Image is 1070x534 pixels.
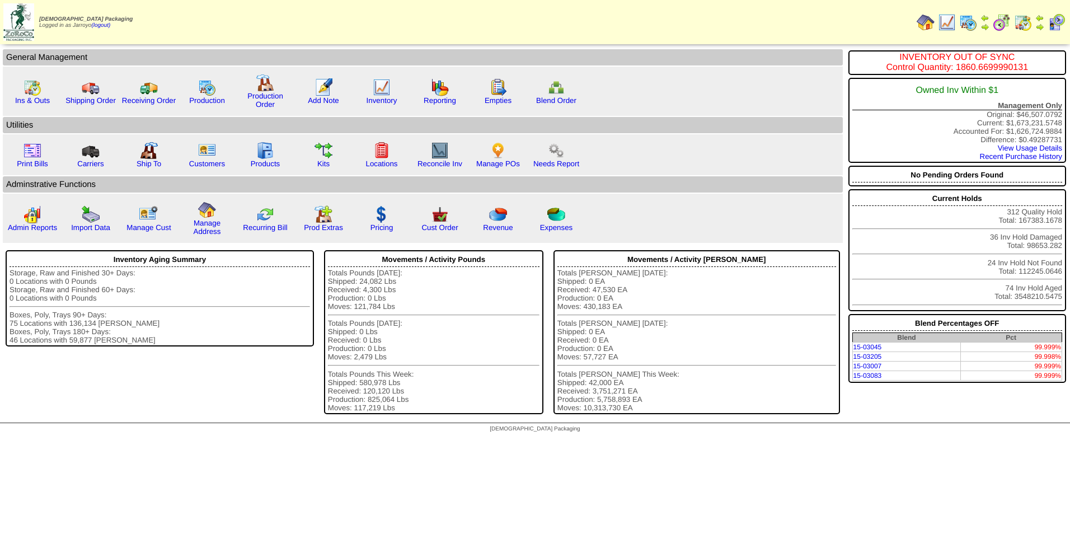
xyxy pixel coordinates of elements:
td: 99.999% [960,362,1062,371]
div: Blend Percentages OFF [852,316,1062,331]
img: cust_order.png [431,205,449,223]
a: (logout) [91,22,110,29]
img: workflow.png [547,142,565,160]
th: Pct [960,333,1062,343]
img: calendarprod.gif [959,13,977,31]
img: network.png [547,78,565,96]
img: orders.gif [315,78,332,96]
img: graph2.png [24,205,41,223]
a: Customers [189,160,225,168]
a: 15-03007 [853,362,882,370]
a: Kits [317,160,330,168]
a: Ins & Outs [15,96,50,105]
a: Recurring Bill [243,223,287,232]
img: calendarprod.gif [198,78,216,96]
div: Movements / Activity Pounds [328,252,539,267]
img: calendarinout.gif [1014,13,1032,31]
img: calendarcustomer.gif [1048,13,1066,31]
a: Admin Reports [8,223,57,232]
a: 15-03045 [853,343,882,351]
img: graph.gif [431,78,449,96]
a: Pricing [370,223,393,232]
img: customers.gif [198,142,216,160]
img: truck2.gif [140,78,158,96]
a: Reconcile Inv [417,160,462,168]
div: INVENTORY OUT OF SYNC Control Quantity: 1860.6699990131 [852,53,1062,73]
img: workflow.gif [315,142,332,160]
img: truck.gif [82,78,100,96]
img: import.gif [82,205,100,223]
a: 15-03083 [853,372,882,380]
img: arrowleft.gif [980,13,989,22]
img: line_graph2.gif [431,142,449,160]
img: pie_chart.png [489,205,507,223]
img: locations.gif [373,142,391,160]
span: [DEMOGRAPHIC_DATA] Packaging [39,16,133,22]
div: Storage, Raw and Finished 30+ Days: 0 Locations with 0 Pounds Storage, Raw and Finished 60+ Days:... [10,269,310,344]
a: Cust Order [421,223,458,232]
a: Manage Cust [126,223,171,232]
div: Current Holds [852,191,1062,206]
a: Revenue [483,223,513,232]
a: Print Bills [17,160,48,168]
a: Receiving Order [122,96,176,105]
img: po.png [489,142,507,160]
img: line_graph.gif [373,78,391,96]
a: Ship To [137,160,161,168]
a: Production Order [247,92,283,109]
a: Manage Address [194,219,221,236]
div: Inventory Aging Summary [10,252,310,267]
a: Inventory [367,96,397,105]
div: Totals [PERSON_NAME] [DATE]: Shipped: 0 EA Received: 47,530 EA Production: 0 EA Moves: 430,183 EA... [557,269,836,412]
img: factory.gif [256,74,274,92]
img: arrowright.gif [980,22,989,31]
img: cabinet.gif [256,142,274,160]
div: Management Only [852,101,1062,110]
img: line_graph.gif [938,13,956,31]
a: Production [189,96,225,105]
td: General Management [3,49,843,65]
a: View Usage Details [998,144,1062,152]
img: invoice2.gif [24,142,41,160]
div: Movements / Activity [PERSON_NAME] [557,252,836,267]
a: Empties [485,96,511,105]
td: Utilities [3,117,843,133]
div: Original: $46,507.0792 Current: $1,673,231.5748 Accounted For: $1,626,724.9884 Difference: $0.492... [848,78,1066,163]
th: Blend [852,333,960,343]
a: Prod Extras [304,223,343,232]
img: calendarblend.gif [993,13,1011,31]
img: workorder.gif [489,78,507,96]
td: 99.998% [960,352,1062,362]
div: No Pending Orders Found [852,168,1062,182]
a: Products [251,160,280,168]
img: pie_chart2.png [547,205,565,223]
a: Import Data [71,223,110,232]
span: Logged in as Jarroyo [39,16,133,29]
img: calendarinout.gif [24,78,41,96]
img: home.gif [917,13,935,31]
img: factory2.gif [140,142,158,160]
img: home.gif [198,201,216,219]
img: reconcile.gif [256,205,274,223]
a: Needs Report [533,160,579,168]
td: 99.999% [960,343,1062,352]
a: Carriers [77,160,104,168]
a: 15-03205 [853,353,882,360]
img: truck3.gif [82,142,100,160]
a: Manage POs [476,160,520,168]
a: Locations [365,160,397,168]
div: Owned Inv Within $1 [852,80,1062,101]
div: 312 Quality Hold Total: 167383.1678 36 Inv Hold Damaged Total: 98653.282 24 Inv Hold Not Found To... [848,189,1066,311]
a: Expenses [540,223,573,232]
img: prodextras.gif [315,205,332,223]
span: [DEMOGRAPHIC_DATA] Packaging [490,426,580,432]
img: dollar.gif [373,205,391,223]
a: Recent Purchase History [980,152,1062,161]
img: arrowright.gif [1035,22,1044,31]
a: Reporting [424,96,456,105]
img: managecust.png [139,205,159,223]
img: arrowleft.gif [1035,13,1044,22]
a: Shipping Order [65,96,116,105]
div: Totals Pounds [DATE]: Shipped: 24,082 Lbs Received: 4,300 Lbs Production: 0 Lbs Moves: 121,784 Lb... [328,269,539,412]
td: 99.999% [960,371,1062,381]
